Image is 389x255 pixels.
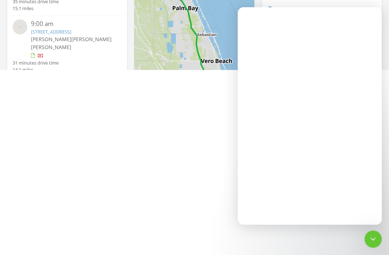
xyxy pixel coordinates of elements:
div: [DATE] 1:00 pm [276,6,367,15]
iframe: Intercom live chat [238,7,382,225]
div: 15.1 miles [13,5,59,12]
div: 9:00 am [31,19,113,28]
div: 31 minutes drive time [13,60,59,66]
span: [PERSON_NAME] [31,44,71,50]
span: [PERSON_NAME] [71,36,112,43]
span: [PERSON_NAME] [31,36,71,43]
img: 9309916%2Fcover_photos%2FgbZuq78hR3T8FS0op4L6%2Fsmall.9309916-1756313678565 [267,6,273,10]
a: [DATE] 1:00 pm [STREET_ADDRESS] [PERSON_NAME][PERSON_NAME][PERSON_NAME] [267,6,376,46]
a: 9:00 am [STREET_ADDRESS] [PERSON_NAME][PERSON_NAME][PERSON_NAME] 31 minutes drive time 14.1 miles [13,19,122,73]
div: 14.1 miles [13,66,59,73]
img: streetview [13,19,27,34]
iframe: Intercom live chat [365,230,382,248]
a: [STREET_ADDRESS] [31,28,71,35]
